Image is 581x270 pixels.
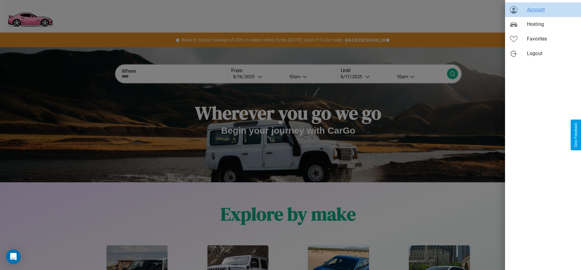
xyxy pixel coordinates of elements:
span: Account [527,6,576,13]
span: Favorites [527,35,576,43]
div: Hosting [505,17,581,32]
div: Favorites [505,32,581,46]
span: Hosting [527,21,576,28]
div: Give Feedback [574,123,578,147]
span: Logout [527,50,576,57]
div: Open Intercom Messenger [6,249,21,264]
div: Logout [505,46,581,61]
div: Account [505,2,581,17]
